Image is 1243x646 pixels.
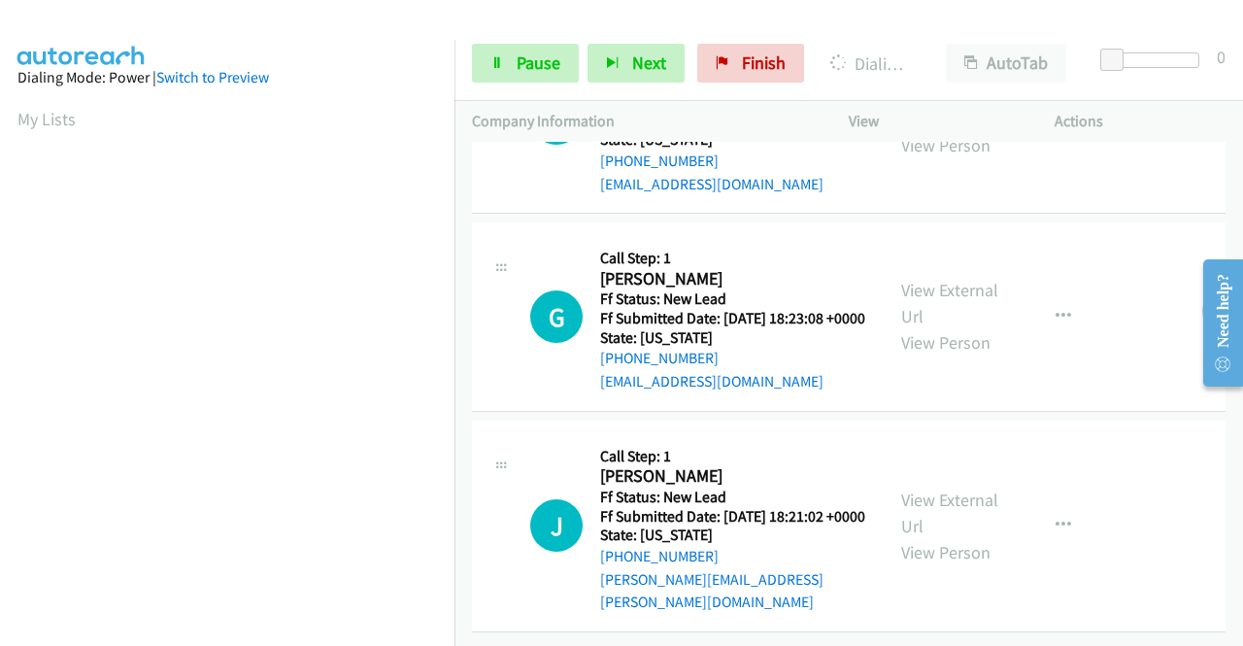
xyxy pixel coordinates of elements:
a: [PHONE_NUMBER] [600,349,719,367]
div: Dialing Mode: Power | [17,66,437,89]
a: View External Url [901,279,998,327]
h5: Ff Status: New Lead [600,289,865,309]
div: Delay between calls (in seconds) [1110,52,1199,68]
a: My Lists [17,108,76,130]
h2: [PERSON_NAME] [600,268,859,290]
h2: [PERSON_NAME] [600,465,859,488]
h5: State: [US_STATE] [600,526,866,545]
span: Pause [517,51,560,74]
span: Finish [742,51,786,74]
h5: Call Step: 1 [600,249,865,268]
button: Next [588,44,685,83]
p: Actions [1055,110,1226,133]
a: [PHONE_NUMBER] [600,152,719,170]
h5: State: [US_STATE] [600,328,865,348]
iframe: Resource Center [1188,246,1243,400]
a: View Person [901,134,991,156]
p: View [849,110,1020,133]
h5: Ff Submitted Date: [DATE] 18:21:02 +0000 [600,507,866,527]
h5: Ff Submitted Date: [DATE] 18:23:08 +0000 [600,309,865,328]
h5: Call Step: 1 [600,447,866,466]
div: 0 [1217,44,1226,70]
div: The call is yet to be attempted [530,499,583,552]
a: [EMAIL_ADDRESS][DOMAIN_NAME] [600,175,823,193]
h5: Ff Status: New Lead [600,488,866,507]
p: Company Information [472,110,814,133]
a: Switch to Preview [156,68,269,86]
a: Pause [472,44,579,83]
a: View External Url [901,489,998,537]
h1: G [530,290,583,343]
p: Dialing [PERSON_NAME] [830,51,911,77]
a: View Person [901,541,991,563]
a: View Person [901,331,991,354]
button: AutoTab [946,44,1066,83]
span: Next [632,51,666,74]
a: Finish [697,44,804,83]
a: [EMAIL_ADDRESS][DOMAIN_NAME] [600,372,823,391]
div: The call is yet to be attempted [530,290,583,343]
a: [PERSON_NAME][EMAIL_ADDRESS][PERSON_NAME][DOMAIN_NAME] [600,570,823,612]
a: [PHONE_NUMBER] [600,547,719,565]
h1: J [530,499,583,552]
